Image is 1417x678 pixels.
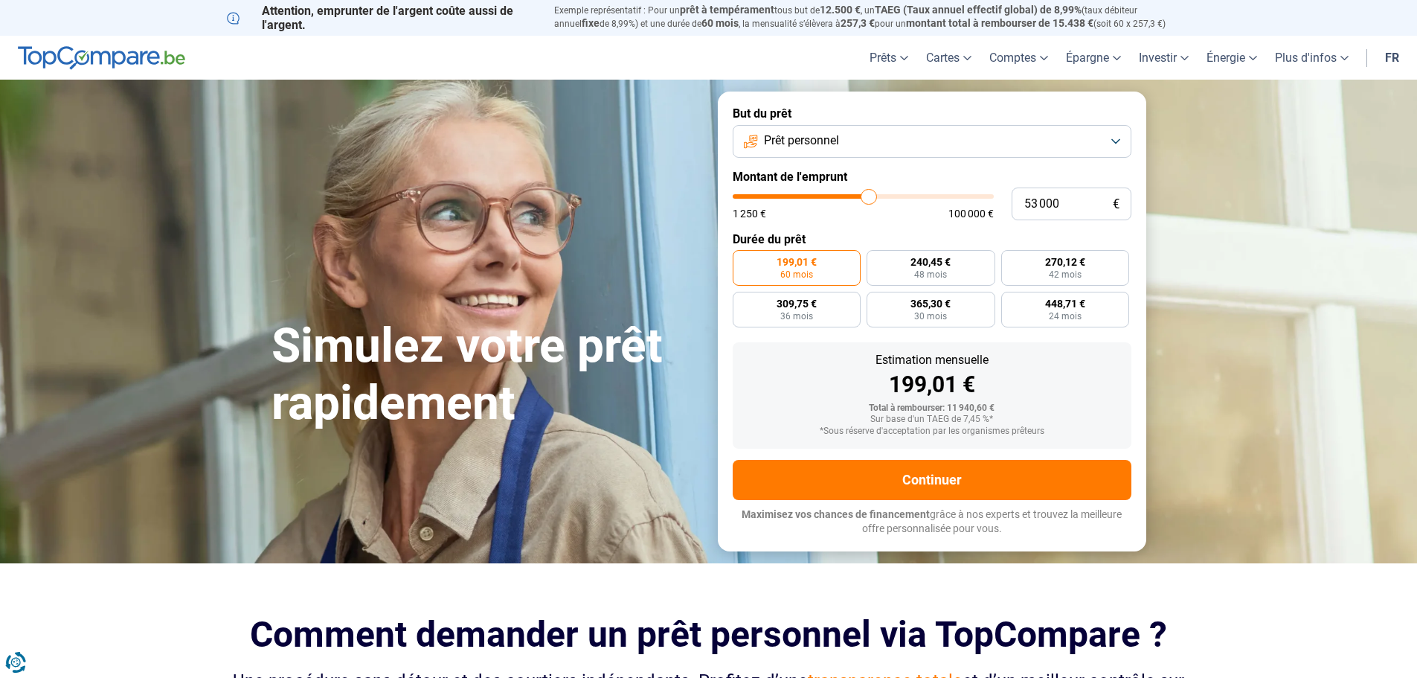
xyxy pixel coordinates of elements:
[680,4,774,16] span: prêt à tempérament
[227,4,536,32] p: Attention, emprunter de l'argent coûte aussi de l'argent.
[733,460,1131,500] button: Continuer
[917,36,980,80] a: Cartes
[733,170,1131,184] label: Montant de l'emprunt
[745,354,1119,366] div: Estimation mensuelle
[910,257,951,267] span: 240,45 €
[980,36,1057,80] a: Comptes
[733,508,1131,537] p: grâce à nos experts et trouvez la meilleure offre personnalisée pour vous.
[861,36,917,80] a: Prêts
[271,318,700,432] h1: Simulez votre prêt rapidement
[914,312,947,321] span: 30 mois
[18,46,185,70] img: TopCompare
[914,270,947,279] span: 48 mois
[554,4,1191,31] p: Exemple représentatif : Pour un tous but de , un (taux débiteur annuel de 8,99%) et une durée de ...
[1057,36,1130,80] a: Épargne
[777,298,817,309] span: 309,75 €
[1376,36,1408,80] a: fr
[733,232,1131,246] label: Durée du prêt
[701,17,739,29] span: 60 mois
[910,298,951,309] span: 365,30 €
[745,403,1119,414] div: Total à rembourser: 11 940,60 €
[1113,198,1119,211] span: €
[742,508,930,520] span: Maximisez vos chances de financement
[1049,312,1082,321] span: 24 mois
[745,415,1119,425] div: Sur base d'un TAEG de 7,45 %*
[582,17,600,29] span: fixe
[820,4,861,16] span: 12.500 €
[733,125,1131,158] button: Prêt personnel
[1198,36,1266,80] a: Énergie
[764,132,839,149] span: Prêt personnel
[745,374,1119,396] div: 199,01 €
[875,4,1082,16] span: TAEG (Taux annuel effectif global) de 8,99%
[1045,298,1085,309] span: 448,71 €
[777,257,817,267] span: 199,01 €
[733,208,766,219] span: 1 250 €
[906,17,1093,29] span: montant total à rembourser de 15.438 €
[780,312,813,321] span: 36 mois
[1266,36,1357,80] a: Plus d'infos
[780,270,813,279] span: 60 mois
[1130,36,1198,80] a: Investir
[227,614,1191,655] h2: Comment demander un prêt personnel via TopCompare ?
[948,208,994,219] span: 100 000 €
[841,17,875,29] span: 257,3 €
[1045,257,1085,267] span: 270,12 €
[733,106,1131,121] label: But du prêt
[745,426,1119,437] div: *Sous réserve d'acceptation par les organismes prêteurs
[1049,270,1082,279] span: 42 mois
